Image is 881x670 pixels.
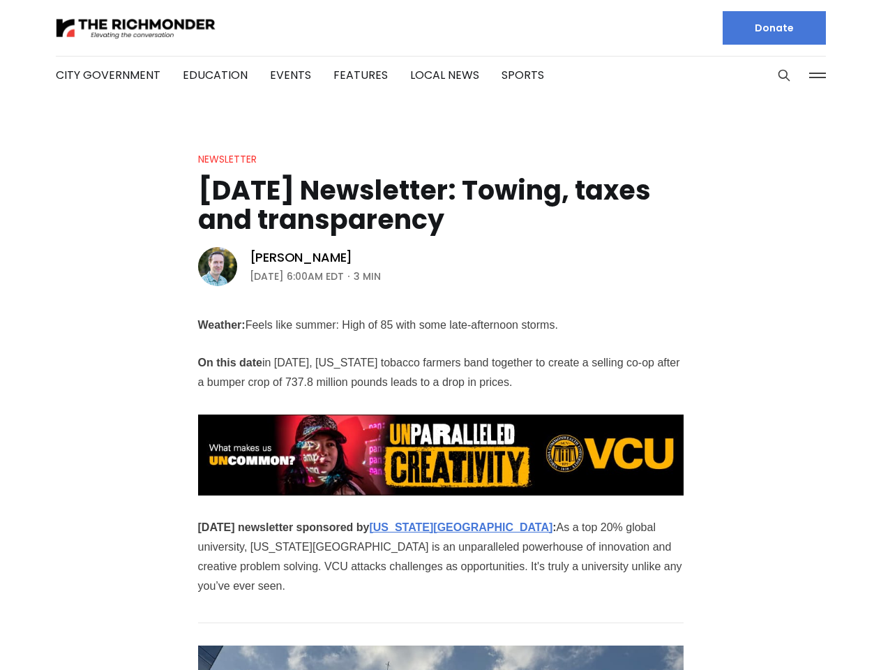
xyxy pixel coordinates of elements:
p: As a top 20% global university, [US_STATE][GEOGRAPHIC_DATA] is an unparalleled powerhouse of inno... [198,518,684,596]
a: City Government [56,67,160,83]
strong: [DATE] newsletter sponsored by [198,521,370,533]
a: Donate [723,11,826,45]
strong: Weather: [198,319,246,331]
h1: [DATE] Newsletter: Towing, taxes and transparency [198,176,684,234]
a: [US_STATE][GEOGRAPHIC_DATA] [369,521,552,533]
a: Local News [410,67,479,83]
a: Events [270,67,311,83]
span: 3 min [354,268,381,285]
a: Education [183,67,248,83]
a: Newsletter [198,152,257,166]
img: Michael Phillips [198,247,237,286]
button: Search this site [774,65,795,86]
a: Sports [502,67,544,83]
img: The Richmonder [56,16,216,40]
a: [PERSON_NAME] [250,249,353,266]
p: in [DATE], [US_STATE] tobacco farmers band together to create a selling co-op after a bumper crop... [198,353,684,392]
strong: : [552,521,556,533]
time: [DATE] 6:00AM EDT [250,268,344,285]
strong: On this date [198,357,262,368]
p: Feels like summer: High of 85 with some late-afternoon storms. [198,315,684,335]
a: Features [333,67,388,83]
iframe: portal-trigger [763,602,881,670]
